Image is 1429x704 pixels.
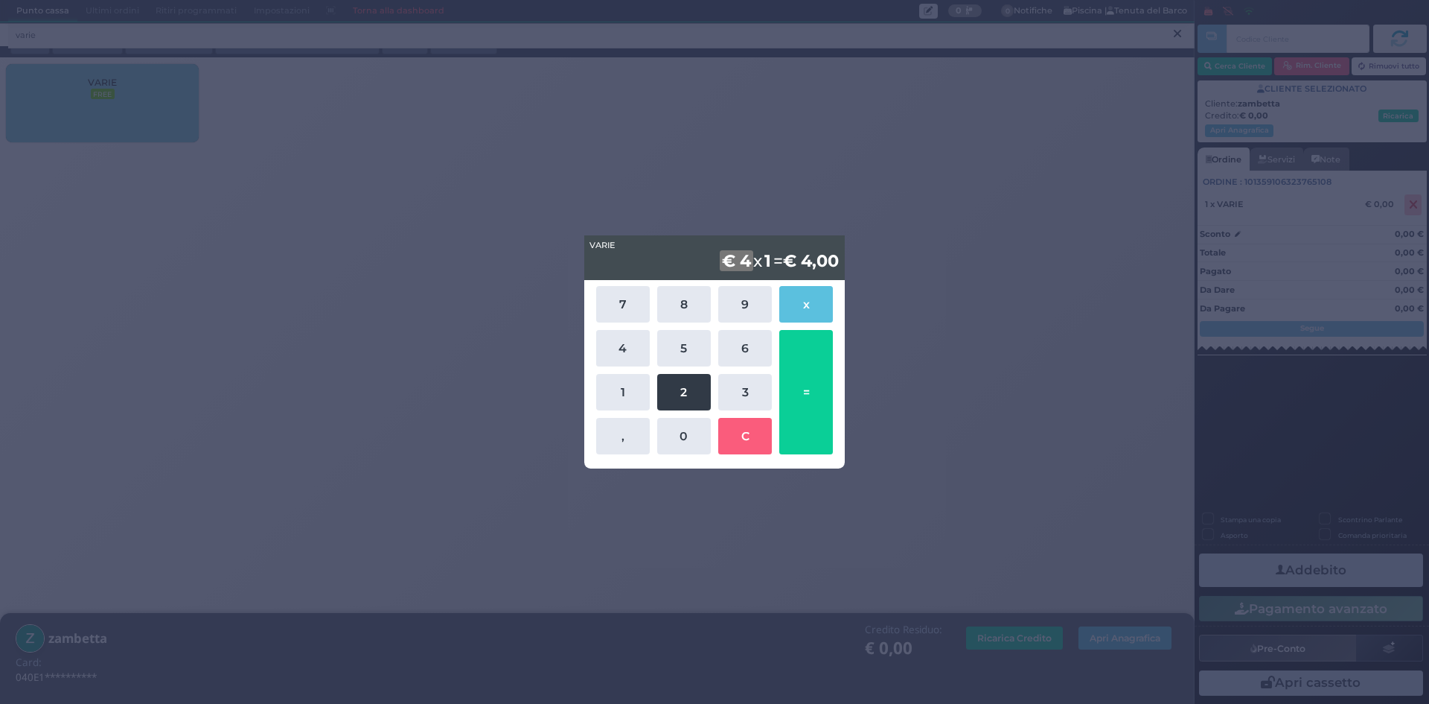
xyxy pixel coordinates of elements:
[718,330,772,367] button: 6
[657,330,711,367] button: 5
[584,235,845,280] div: x =
[718,418,772,454] button: C
[596,286,650,323] button: 7
[762,250,773,271] b: 1
[783,250,839,271] b: € 4,00
[596,330,650,367] button: 4
[779,286,833,323] button: x
[779,330,833,454] button: =
[657,418,711,454] button: 0
[596,374,650,410] button: 1
[596,418,650,454] button: ,
[657,374,711,410] button: 2
[718,286,772,323] button: 9
[589,239,616,252] span: VARIE
[718,374,772,410] button: 3
[720,250,753,271] b: € 4
[657,286,711,323] button: 8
